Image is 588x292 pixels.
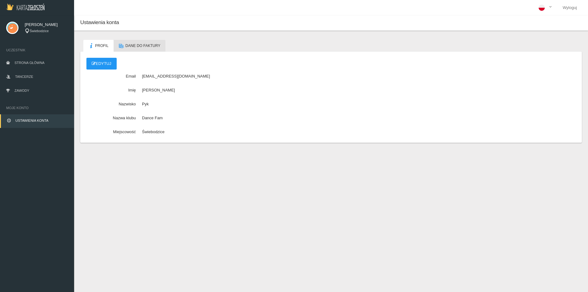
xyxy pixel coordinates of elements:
[142,115,328,123] dd: Dance Fam
[95,44,108,48] span: Profil
[25,28,68,34] div: Świebodzice
[86,58,117,70] a: Edytuj
[15,89,29,92] span: Zawody
[125,44,160,48] span: Dane do faktury
[15,119,48,122] span: Ustawienia konta
[15,61,44,65] span: Strona główna
[142,101,328,109] dd: Pyk
[86,87,136,93] dt: Imię
[142,87,328,95] dd: [PERSON_NAME]
[6,105,68,111] span: Moje konto
[86,101,136,107] dt: Nazwisko
[6,47,68,53] span: Uczestnik
[86,129,136,135] dt: Miejscowość
[86,73,136,79] dt: Email
[6,3,44,10] img: Logo
[86,115,136,121] dt: Nazwa klubu
[15,75,33,78] span: Tancerze
[25,22,68,28] span: [PERSON_NAME]
[80,19,119,25] span: Ustawienia konta
[142,129,328,137] dd: Świebodzice
[142,73,328,81] dd: [EMAIL_ADDRESS][DOMAIN_NAME]
[6,22,19,34] img: svg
